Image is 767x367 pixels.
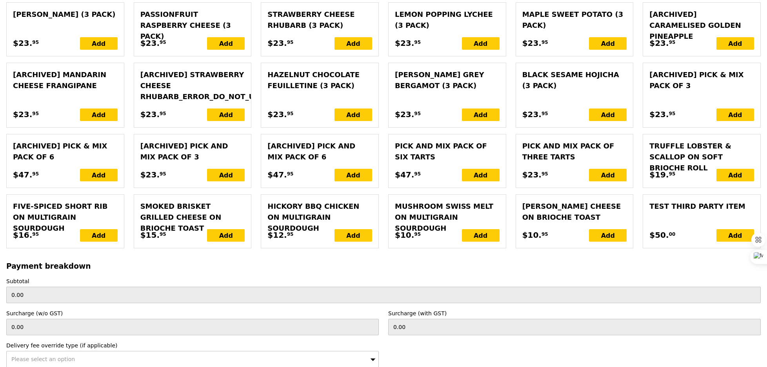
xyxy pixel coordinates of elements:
div: Pick and mix pack of three tarts [522,141,627,163]
span: $23. [522,169,542,181]
label: Surcharge (w/o GST) [6,309,379,317]
span: 95 [669,171,676,177]
div: Pick and mix pack of six tarts [395,141,500,163]
div: Add [716,108,754,121]
div: [Archived] Pick & mix pack of 6 [13,141,118,163]
div: [Archived] Pick and mix pack of 6 [267,141,372,163]
span: 95 [32,110,39,117]
div: Lemon Popping Lychee (3 pack) [395,9,500,31]
label: Delivery fee override type (if applicable) [6,342,379,349]
div: Hazelnut Chocolate Feuilletine (3 pack) [267,69,372,91]
div: Smoked Brisket Grilled Cheese on Brioche Toast [140,201,245,234]
label: Subtotal [6,277,761,285]
div: Add [334,229,372,242]
span: $10. [522,229,542,241]
div: Add [462,108,500,121]
span: 00 [669,231,676,237]
span: $12. [267,229,287,241]
span: 95 [287,39,294,45]
span: 95 [414,171,421,177]
div: Add [207,169,245,181]
div: [PERSON_NAME] Cheese on Brioche Toast [522,201,627,223]
span: $23. [522,37,542,49]
span: $23. [13,108,32,120]
div: Add [589,229,627,242]
span: $47. [395,169,414,181]
span: 95 [160,39,166,45]
span: 95 [542,171,548,177]
div: [Archived] Pick & mix pack of 3 [649,69,754,91]
span: 95 [287,110,294,117]
span: $47. [13,169,32,181]
div: [Archived] Strawberry Cheese Rhubarb_error_do_not_use [140,69,245,102]
div: Truffle Lobster & Scallop on Soft Brioche Roll [649,141,754,174]
span: $23. [649,37,669,49]
div: Add [207,108,245,121]
div: Add [462,229,500,242]
span: 95 [669,110,676,117]
div: Maple Sweet Potato (3 pack) [522,9,627,31]
span: 95 [160,110,166,117]
div: Add [80,229,118,242]
span: 95 [32,39,39,45]
span: $23. [395,37,414,49]
span: 95 [414,110,421,117]
div: Add [462,37,500,50]
div: Add [80,108,118,121]
div: Hickory BBQ Chicken on Multigrain Sourdough [267,201,372,234]
span: 95 [32,171,39,177]
span: 95 [542,110,548,117]
div: Black Sesame Hojicha (3 pack) [522,69,627,91]
div: Add [80,37,118,50]
div: Passionfruit Raspberry Cheese (3 pack) [140,9,245,42]
div: Test third party item [649,201,754,212]
span: 95 [32,231,39,237]
div: Add [207,229,245,242]
span: Please select an option [11,356,75,362]
span: 95 [542,39,548,45]
span: $15. [140,229,160,241]
span: $23. [395,108,414,120]
span: $23. [13,37,32,49]
span: $10. [395,229,414,241]
div: Add [716,37,754,50]
span: 95 [414,39,421,45]
span: 95 [287,171,294,177]
span: $23. [267,108,287,120]
span: 95 [160,171,166,177]
div: Add [80,169,118,181]
span: $23. [140,108,160,120]
span: 95 [160,231,166,237]
div: Add [589,108,627,121]
span: 95 [542,231,548,237]
span: 95 [414,231,421,237]
div: Add [207,37,245,50]
div: Strawberry Cheese Rhubarb (3 pack) [267,9,372,31]
span: $47. [267,169,287,181]
div: Add [589,169,627,181]
div: Five‑spiced Short Rib on Multigrain Sourdough [13,201,118,234]
h3: Payment breakdown [6,262,761,270]
span: $23. [649,108,669,120]
div: Mushroom Swiss Melt on Multigrain Sourdough [395,201,500,234]
span: $19. [649,169,669,181]
span: 95 [669,39,676,45]
div: [Archived] Mandarin Cheese Frangipane [13,69,118,91]
span: $23. [267,37,287,49]
div: [PERSON_NAME] Grey Bergamot (3 pack) [395,69,500,91]
span: $23. [140,169,160,181]
div: Add [589,37,627,50]
div: Add [334,37,372,50]
span: $23. [140,37,160,49]
div: [PERSON_NAME] (3 pack) [13,9,118,20]
div: Add [462,169,500,181]
span: $16. [13,229,32,241]
span: $23. [522,108,542,120]
label: Surcharge (with GST) [388,309,761,317]
div: [Archived] Caramelised Golden Pineapple [649,9,754,42]
div: Add [334,108,372,121]
div: [Archived] Pick and mix pack of 3 [140,141,245,163]
div: Add [716,169,754,181]
div: Add [334,169,372,181]
span: 95 [287,231,294,237]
